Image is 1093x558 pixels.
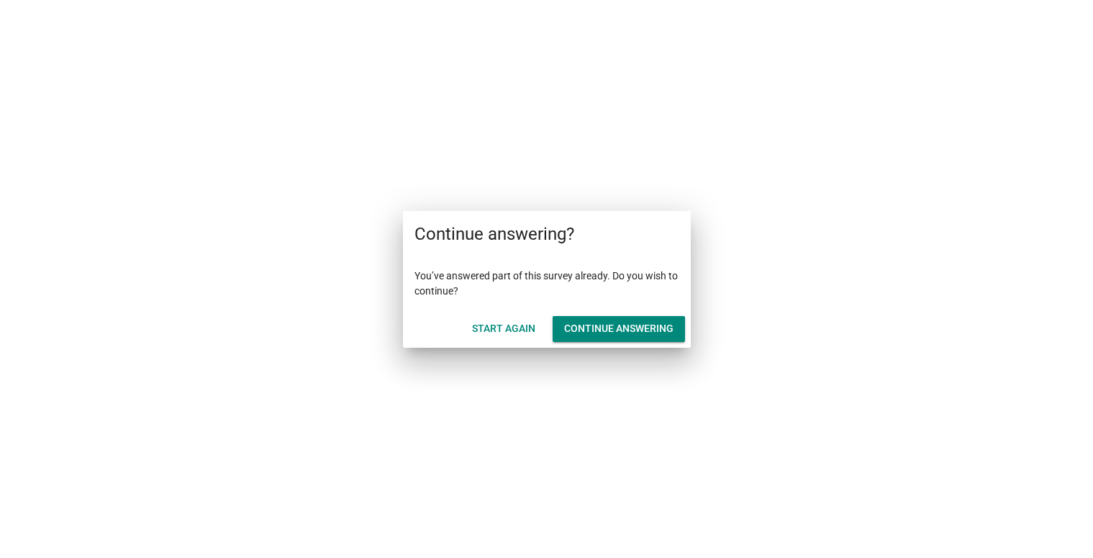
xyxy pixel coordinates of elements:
[553,316,685,342] button: Continue answering
[403,211,691,257] div: Continue answering?
[461,316,547,342] button: Start Again
[564,321,674,336] div: Continue answering
[403,257,691,310] div: You’ve answered part of this survey already. Do you wish to continue?
[472,321,535,336] div: Start Again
